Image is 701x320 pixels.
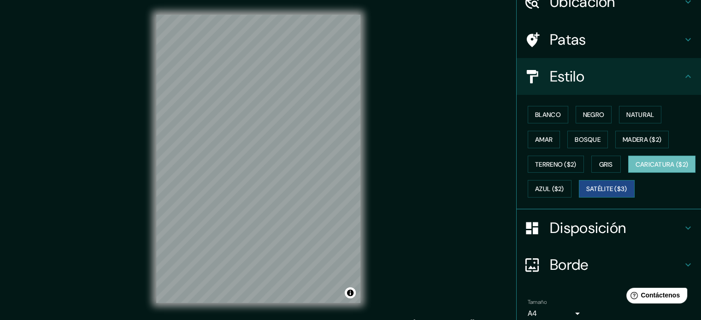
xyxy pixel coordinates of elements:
[528,106,568,123] button: Blanco
[535,160,577,169] font: Terreno ($2)
[535,185,564,193] font: Azul ($2)
[517,209,701,246] div: Disposición
[579,180,635,198] button: Satélite ($3)
[576,106,612,123] button: Negro
[550,255,589,274] font: Borde
[626,111,654,119] font: Natural
[623,135,661,144] font: Madera ($2)
[528,308,537,318] font: A4
[517,246,701,283] div: Borde
[528,156,584,173] button: Terreno ($2)
[550,218,626,238] font: Disposición
[517,58,701,95] div: Estilo
[528,131,560,148] button: Amar
[628,156,696,173] button: Caricatura ($2)
[535,135,553,144] font: Amar
[550,30,586,49] font: Patas
[615,131,669,148] button: Madera ($2)
[599,160,613,169] font: Gris
[528,180,571,198] button: Azul ($2)
[550,67,584,86] font: Estilo
[517,21,701,58] div: Patas
[156,15,360,303] canvas: Mapa
[535,111,561,119] font: Blanco
[619,284,691,310] iframe: Lanzador de widgets de ayuda
[575,135,601,144] font: Bosque
[636,160,689,169] font: Caricatura ($2)
[345,287,356,298] button: Activar o desactivar atribución
[567,131,608,148] button: Bosque
[583,111,605,119] font: Negro
[619,106,661,123] button: Natural
[586,185,627,193] font: Satélite ($3)
[591,156,621,173] button: Gris
[528,298,547,306] font: Tamaño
